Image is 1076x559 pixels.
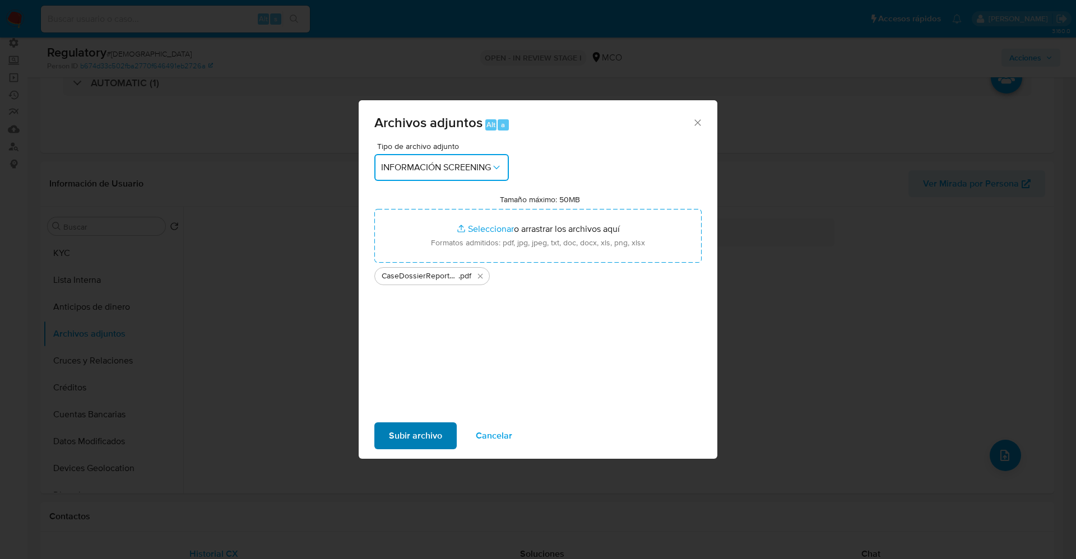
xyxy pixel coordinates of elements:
button: Eliminar CaseDossierReport_5jb6ofgb1dvm1k0vvb4x3j1e3.pdf [474,269,487,283]
span: Tipo de archivo adjunto [377,142,512,150]
span: .pdf [458,271,471,282]
span: a [501,119,505,130]
button: Cerrar [692,117,702,127]
span: Archivos adjuntos [374,113,483,132]
span: CaseDossierReport_5jb6ofgb1dvm1k0vvb4x3j1e3 [382,271,458,282]
label: Tamaño máximo: 50MB [500,194,580,204]
span: Subir archivo [389,423,442,448]
span: INFORMACIÓN SCREENING [381,162,491,173]
span: Cancelar [476,423,512,448]
ul: Archivos seleccionados [374,263,702,285]
span: Alt [486,119,495,130]
button: Subir archivo [374,422,457,449]
button: Cancelar [461,422,527,449]
button: INFORMACIÓN SCREENING [374,154,509,181]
